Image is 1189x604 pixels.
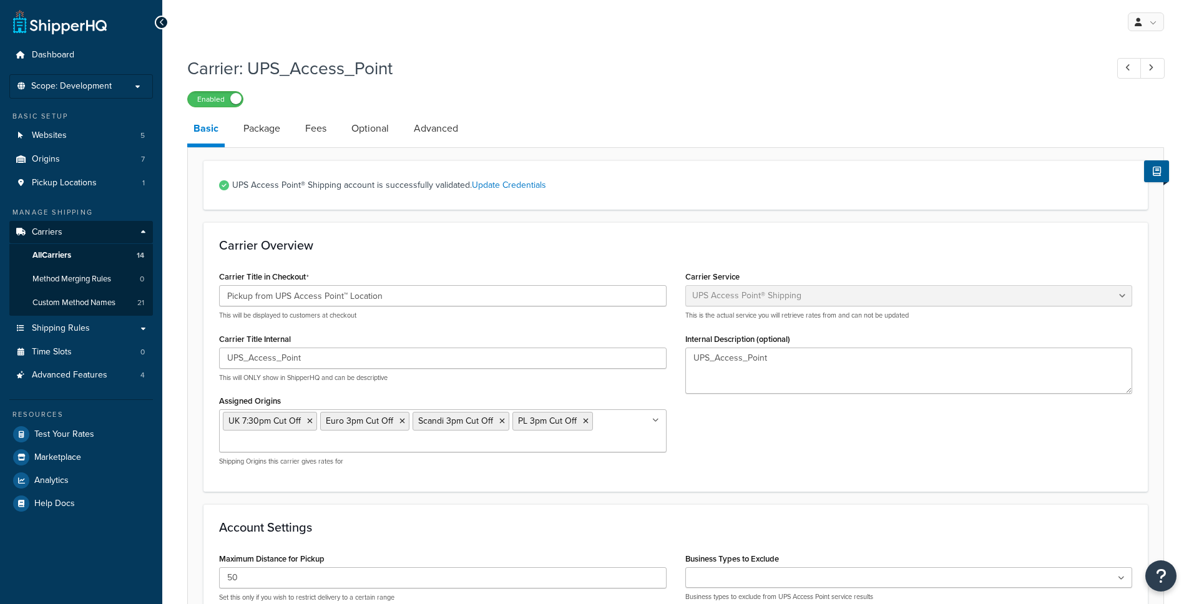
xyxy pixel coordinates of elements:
[232,177,1132,194] span: UPS Access Point® Shipping account is successfully validated.
[685,311,1133,320] p: This is the actual service you will retrieve rates from and can not be updated
[142,178,145,188] span: 1
[472,178,546,192] a: Update Credentials
[32,370,107,381] span: Advanced Features
[1117,58,1142,79] a: Previous Record
[9,446,153,469] a: Marketplace
[32,130,67,141] span: Websites
[219,520,1132,534] h3: Account Settings
[9,469,153,492] a: Analytics
[685,334,790,344] label: Internal Description (optional)
[326,414,393,427] span: Euro 3pm Cut Off
[219,396,281,406] label: Assigned Origins
[140,370,145,381] span: 4
[9,364,153,387] li: Advanced Features
[9,124,153,147] li: Websites
[9,291,153,314] a: Custom Method Names21
[188,92,243,107] label: Enabled
[219,593,667,602] p: Set this only if you wish to restrict delivery to a certain range
[137,298,144,308] span: 21
[219,554,325,563] label: Maximum Distance for Pickup
[9,172,153,195] a: Pickup Locations1
[9,423,153,446] a: Test Your Rates
[32,323,90,334] span: Shipping Rules
[345,114,395,144] a: Optional
[32,274,111,285] span: Method Merging Rules
[137,250,144,261] span: 14
[9,317,153,340] a: Shipping Rules
[9,244,153,267] a: AllCarriers14
[685,554,779,563] label: Business Types to Exclude
[32,250,71,261] span: All Carriers
[219,334,291,344] label: Carrier Title Internal
[1144,160,1169,182] button: Show Help Docs
[9,364,153,387] a: Advanced Features4
[9,341,153,364] li: Time Slots
[9,44,153,67] a: Dashboard
[140,347,145,358] span: 0
[32,50,74,61] span: Dashboard
[685,592,1133,602] p: Business types to exclude from UPS Access Point service results
[299,114,333,144] a: Fees
[187,56,1094,80] h1: Carrier: UPS_Access_Point
[418,414,493,427] span: Scandi 3pm Cut Off
[32,298,115,308] span: Custom Method Names
[1145,560,1177,592] button: Open Resource Center
[9,492,153,515] a: Help Docs
[685,348,1133,394] textarea: UPS_Access_Point
[9,291,153,314] li: Custom Method Names
[9,341,153,364] a: Time Slots0
[187,114,225,147] a: Basic
[9,148,153,171] a: Origins7
[32,227,62,238] span: Carriers
[9,221,153,316] li: Carriers
[34,499,75,509] span: Help Docs
[34,452,81,463] span: Marketplace
[219,311,667,320] p: This will be displayed to customers at checkout
[9,124,153,147] a: Websites5
[9,148,153,171] li: Origins
[408,114,464,144] a: Advanced
[1140,58,1165,79] a: Next Record
[219,457,667,466] p: Shipping Origins this carrier gives rates for
[31,81,112,92] span: Scope: Development
[32,154,60,165] span: Origins
[518,414,577,427] span: PL 3pm Cut Off
[32,178,97,188] span: Pickup Locations
[685,272,740,281] label: Carrier Service
[9,207,153,218] div: Manage Shipping
[237,114,286,144] a: Package
[34,429,94,440] span: Test Your Rates
[140,274,144,285] span: 0
[34,475,69,486] span: Analytics
[9,111,153,122] div: Basic Setup
[9,172,153,195] li: Pickup Locations
[32,347,72,358] span: Time Slots
[9,268,153,291] a: Method Merging Rules0
[219,272,309,282] label: Carrier Title in Checkout
[9,268,153,291] li: Method Merging Rules
[9,409,153,420] div: Resources
[228,414,301,427] span: UK 7:30pm Cut Off
[140,130,145,141] span: 5
[141,154,145,165] span: 7
[219,373,667,382] p: This will ONLY show in ShipperHQ and can be descriptive
[9,221,153,244] a: Carriers
[219,238,1132,252] h3: Carrier Overview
